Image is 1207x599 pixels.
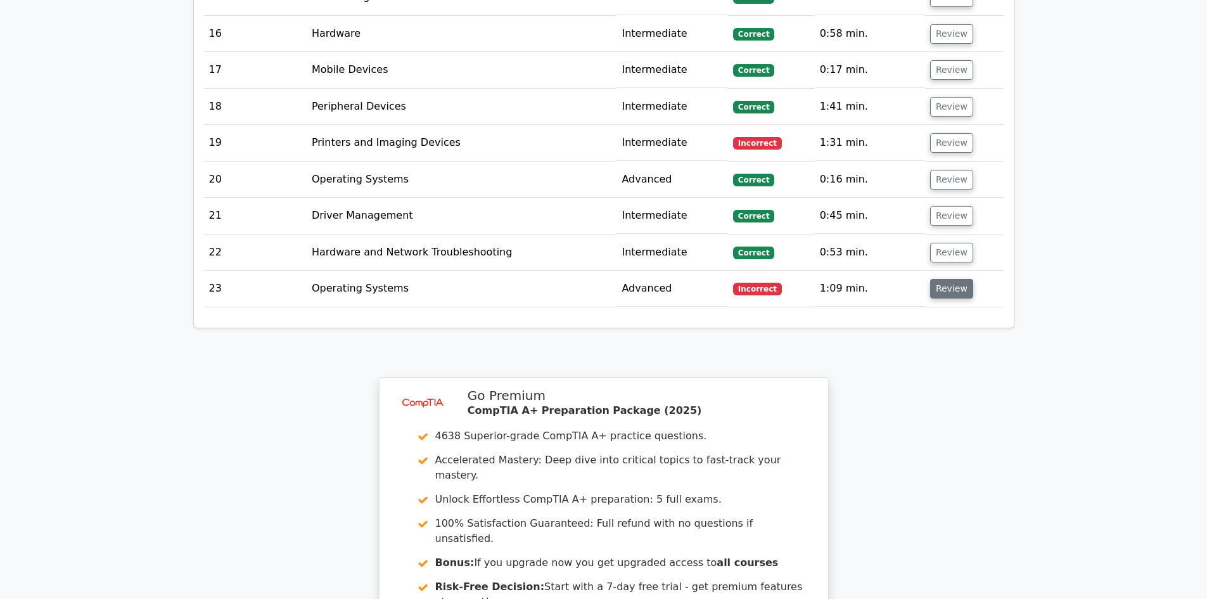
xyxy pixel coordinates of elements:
span: Correct [733,174,774,186]
td: Peripheral Devices [307,89,617,125]
td: 20 [204,162,307,198]
td: 1:41 min. [815,89,925,125]
td: Intermediate [616,235,728,271]
button: Review [930,170,973,190]
td: 0:58 min. [815,16,925,52]
td: Printers and Imaging Devices [307,125,617,161]
td: Advanced [616,162,728,198]
td: 0:16 min. [815,162,925,198]
td: 23 [204,271,307,307]
button: Review [930,97,973,117]
span: Correct [733,247,774,259]
span: Incorrect [733,137,782,150]
td: 17 [204,52,307,88]
td: Intermediate [616,89,728,125]
span: Correct [733,64,774,77]
button: Review [930,24,973,44]
td: 1:31 min. [815,125,925,161]
td: 22 [204,235,307,271]
button: Review [930,206,973,226]
td: 19 [204,125,307,161]
span: Correct [733,101,774,113]
button: Review [930,133,973,153]
td: Intermediate [616,52,728,88]
td: Operating Systems [307,271,617,307]
td: Hardware and Network Troubleshooting [307,235,617,271]
span: Correct [733,28,774,41]
button: Review [930,243,973,262]
span: Incorrect [733,283,782,295]
td: 0:45 min. [815,198,925,234]
td: Driver Management [307,198,617,234]
td: 16 [204,16,307,52]
td: 0:17 min. [815,52,925,88]
button: Review [930,279,973,299]
td: Advanced [616,271,728,307]
td: 21 [204,198,307,234]
td: Hardware [307,16,617,52]
td: Operating Systems [307,162,617,198]
td: Intermediate [616,125,728,161]
span: Correct [733,210,774,222]
button: Review [930,60,973,80]
td: Mobile Devices [307,52,617,88]
td: Intermediate [616,198,728,234]
td: 18 [204,89,307,125]
td: Intermediate [616,16,728,52]
td: 1:09 min. [815,271,925,307]
td: 0:53 min. [815,235,925,271]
